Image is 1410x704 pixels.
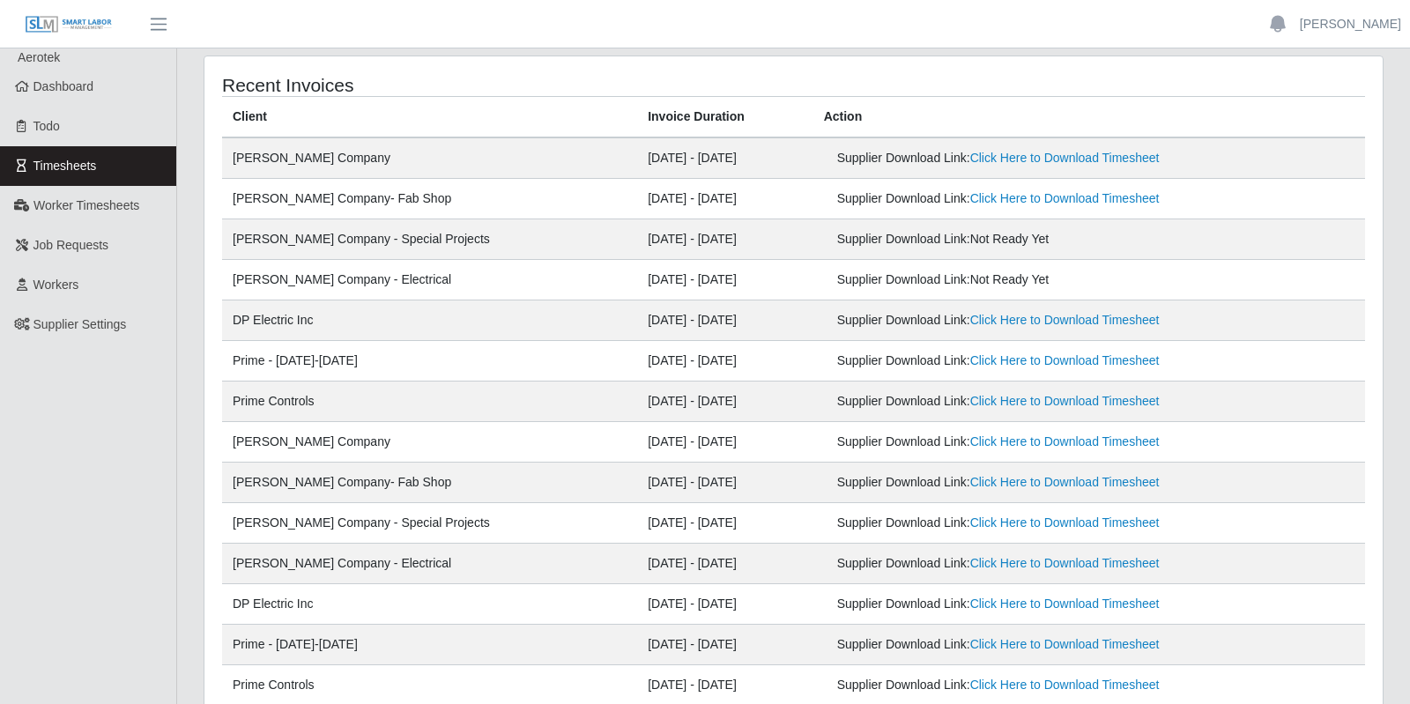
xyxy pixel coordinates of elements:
[970,637,1160,651] a: Click Here to Download Timesheet
[222,544,637,584] td: [PERSON_NAME] Company - Electrical
[837,514,1165,532] div: Supplier Download Link:
[637,341,813,382] td: [DATE] - [DATE]
[837,676,1165,694] div: Supplier Download Link:
[970,475,1160,489] a: Click Here to Download Timesheet
[33,159,97,173] span: Timesheets
[637,382,813,422] td: [DATE] - [DATE]
[970,191,1160,205] a: Click Here to Download Timesheet
[837,230,1165,248] div: Supplier Download Link:
[637,300,813,341] td: [DATE] - [DATE]
[33,198,139,212] span: Worker Timesheets
[970,394,1160,408] a: Click Here to Download Timesheet
[970,515,1160,530] a: Click Here to Download Timesheet
[637,179,813,219] td: [DATE] - [DATE]
[970,272,1050,286] span: Not Ready Yet
[222,179,637,219] td: [PERSON_NAME] Company- Fab Shop
[837,595,1165,613] div: Supplier Download Link:
[970,353,1160,367] a: Click Here to Download Timesheet
[222,260,637,300] td: [PERSON_NAME] Company - Electrical
[222,463,637,503] td: [PERSON_NAME] Company- Fab Shop
[970,151,1160,165] a: Click Here to Download Timesheet
[637,463,813,503] td: [DATE] - [DATE]
[970,434,1160,448] a: Click Here to Download Timesheet
[222,137,637,179] td: [PERSON_NAME] Company
[970,597,1160,611] a: Click Here to Download Timesheet
[837,433,1165,451] div: Supplier Download Link:
[637,422,813,463] td: [DATE] - [DATE]
[837,554,1165,573] div: Supplier Download Link:
[222,625,637,665] td: Prime - [DATE]-[DATE]
[222,422,637,463] td: [PERSON_NAME] Company
[222,341,637,382] td: Prime - [DATE]-[DATE]
[33,278,79,292] span: Workers
[837,189,1165,208] div: Supplier Download Link:
[837,149,1165,167] div: Supplier Download Link:
[837,352,1165,370] div: Supplier Download Link:
[637,137,813,179] td: [DATE] - [DATE]
[222,74,683,96] h4: Recent Invoices
[33,119,60,133] span: Todo
[637,219,813,260] td: [DATE] - [DATE]
[813,97,1365,138] th: Action
[837,311,1165,330] div: Supplier Download Link:
[970,232,1050,246] span: Not Ready Yet
[222,584,637,625] td: DP Electric Inc
[837,270,1165,289] div: Supplier Download Link:
[637,260,813,300] td: [DATE] - [DATE]
[222,219,637,260] td: [PERSON_NAME] Company - Special Projects
[970,556,1160,570] a: Click Here to Download Timesheet
[222,97,637,138] th: Client
[33,79,94,93] span: Dashboard
[222,382,637,422] td: Prime Controls
[637,625,813,665] td: [DATE] - [DATE]
[637,584,813,625] td: [DATE] - [DATE]
[970,313,1160,327] a: Click Here to Download Timesheet
[637,503,813,544] td: [DATE] - [DATE]
[837,392,1165,411] div: Supplier Download Link:
[837,473,1165,492] div: Supplier Download Link:
[637,544,813,584] td: [DATE] - [DATE]
[33,238,109,252] span: Job Requests
[222,300,637,341] td: DP Electric Inc
[33,317,127,331] span: Supplier Settings
[25,15,113,34] img: SLM Logo
[1300,15,1401,33] a: [PERSON_NAME]
[18,50,60,64] span: Aerotek
[637,97,813,138] th: Invoice Duration
[222,503,637,544] td: [PERSON_NAME] Company - Special Projects
[970,678,1160,692] a: Click Here to Download Timesheet
[837,635,1165,654] div: Supplier Download Link:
